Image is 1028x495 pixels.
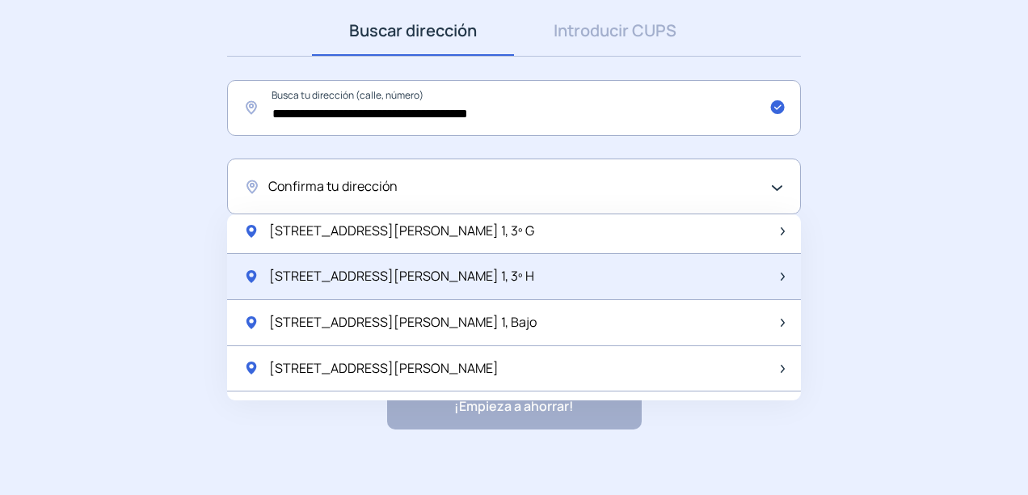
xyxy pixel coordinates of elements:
[514,6,716,56] a: Introducir CUPS
[269,312,537,333] span: [STREET_ADDRESS][PERSON_NAME] 1, Bajo
[781,273,785,281] img: arrow-next-item.svg
[268,176,398,197] span: Confirma tu dirección
[243,223,259,239] img: location-pin-green.svg
[269,358,499,379] span: [STREET_ADDRESS][PERSON_NAME]
[781,365,785,373] img: arrow-next-item.svg
[781,319,785,327] img: arrow-next-item.svg
[269,221,534,242] span: [STREET_ADDRESS][PERSON_NAME] 1, 3º G
[269,266,534,287] span: [STREET_ADDRESS][PERSON_NAME] 1, 3º H
[243,315,259,331] img: location-pin-green.svg
[243,269,259,285] img: location-pin-green.svg
[781,227,785,235] img: arrow-next-item.svg
[243,360,259,376] img: location-pin-green.svg
[312,6,514,56] a: Buscar dirección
